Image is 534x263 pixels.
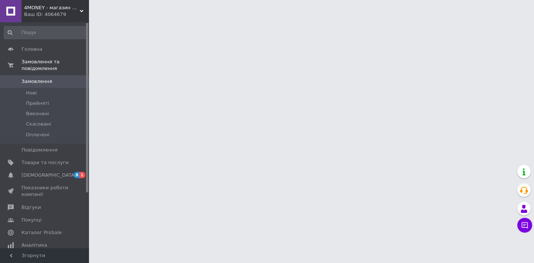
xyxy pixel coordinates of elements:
[22,46,42,53] span: Головна
[22,204,41,211] span: Відгуки
[26,100,49,107] span: Прийняті
[22,217,42,223] span: Покупці
[517,218,532,233] button: Чат з покупцем
[79,172,85,178] span: 1
[22,147,57,153] span: Повідомлення
[26,90,37,96] span: Нові
[22,78,52,85] span: Замовлення
[22,229,62,236] span: Каталог ProSale
[22,242,47,249] span: Аналітика
[22,59,89,72] span: Замовлення та повідомлення
[24,11,89,18] div: Ваш ID: 4064679
[24,4,80,11] span: 4MONEY - магазин №1 по Україні та офіційний сервісний центр: MAGNER GLORY KISAN NEWTON DORS
[4,26,88,39] input: Пошук
[74,172,80,178] span: 8
[26,110,49,117] span: Виконані
[22,172,76,179] span: [DEMOGRAPHIC_DATA]
[26,131,49,138] span: Оплачені
[22,184,69,198] span: Показники роботи компанії
[22,159,69,166] span: Товари та послуги
[26,121,51,127] span: Скасовані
